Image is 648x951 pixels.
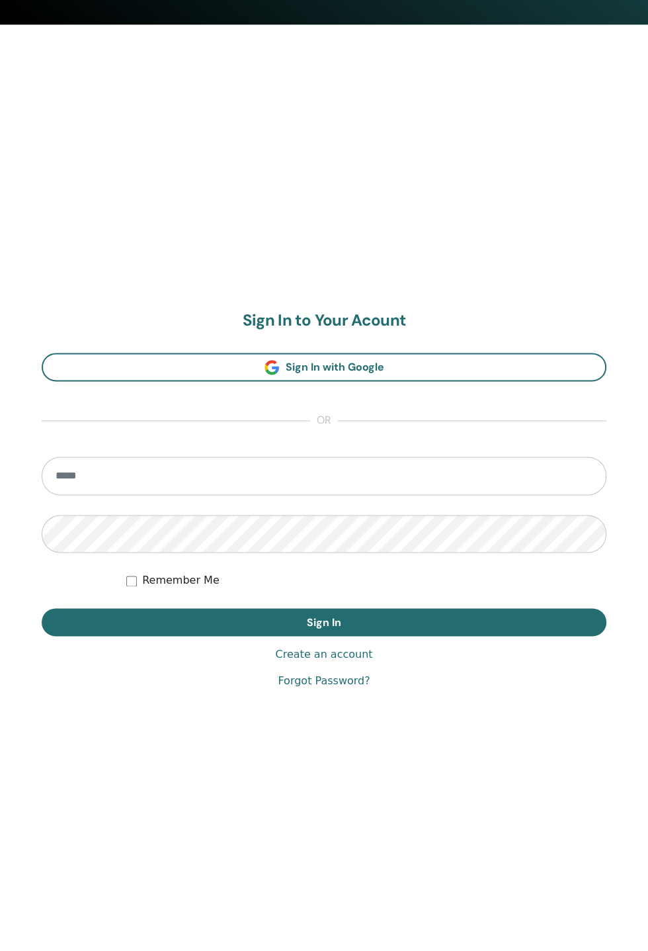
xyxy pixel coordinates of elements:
[126,572,606,588] div: Keep me authenticated indefinitely or until I manually logout
[42,353,606,381] a: Sign In with Google
[42,311,606,330] h2: Sign In to Your Acount
[286,360,384,374] span: Sign In with Google
[275,647,372,662] a: Create an account
[142,572,220,588] label: Remember Me
[307,615,341,629] span: Sign In
[310,413,338,429] span: or
[42,608,606,636] button: Sign In
[278,673,370,689] a: Forgot Password?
